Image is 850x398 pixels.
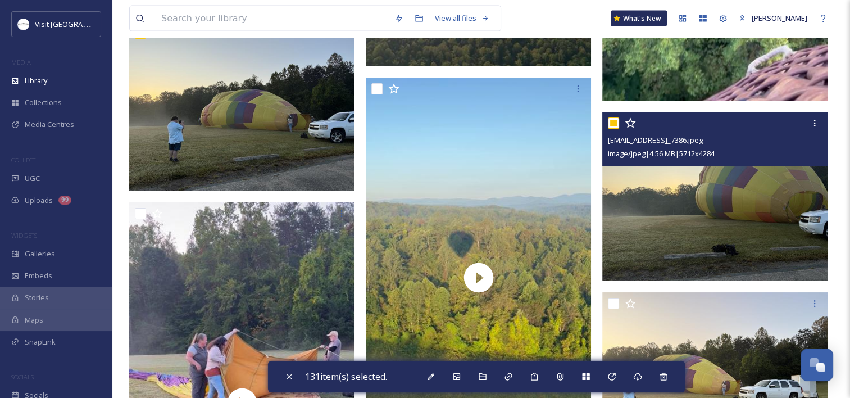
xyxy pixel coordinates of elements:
[602,112,828,281] img: ext_1758554085.521067_avierrether@albemarle.org-IMG_7386.jpeg
[11,373,34,381] span: SOCIALS
[18,19,29,30] img: Circle%20Logo.png
[429,7,495,29] a: View all files
[25,292,49,303] span: Stories
[11,231,37,239] span: WIDGETS
[25,173,40,184] span: UGC
[608,148,715,159] span: image/jpeg | 4.56 MB | 5712 x 4284
[752,13,807,23] span: [PERSON_NAME]
[25,97,62,108] span: Collections
[733,7,813,29] a: [PERSON_NAME]
[25,315,43,325] span: Maps
[35,19,122,29] span: Visit [GEOGRAPHIC_DATA]
[58,196,71,205] div: 99
[25,75,47,86] span: Library
[305,370,387,383] span: 131 item(s) selected.
[801,349,833,381] button: Open Chat
[129,22,354,191] img: ext_1758554026.204945_avierrether@albemarle.org-IMG_7377.jpeg
[11,58,31,66] span: MEDIA
[25,270,52,281] span: Embeds
[156,6,389,31] input: Search your library
[25,119,74,130] span: Media Centres
[25,337,56,347] span: SnapLink
[611,11,667,26] a: What's New
[11,156,35,164] span: COLLECT
[25,248,55,259] span: Galleries
[608,135,703,145] span: [EMAIL_ADDRESS]_7386.jpeg
[25,195,53,206] span: Uploads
